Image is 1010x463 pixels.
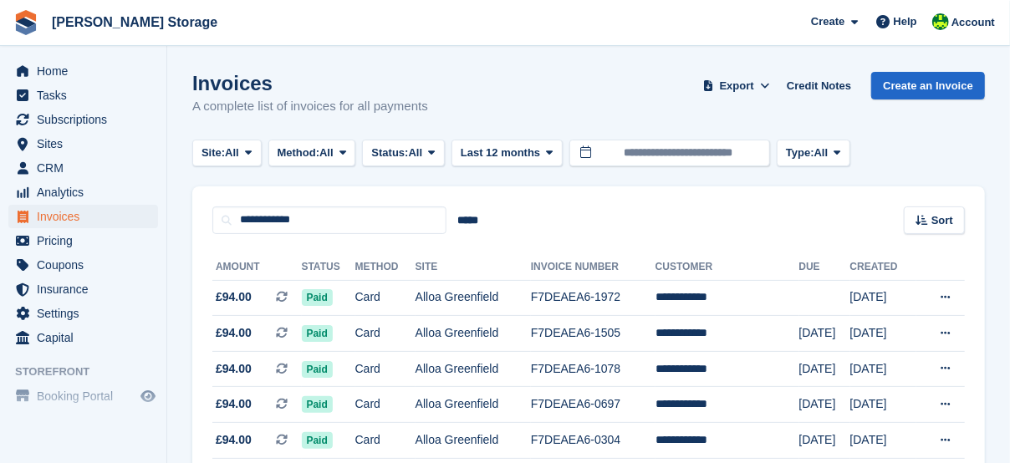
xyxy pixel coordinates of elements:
td: Card [355,280,416,316]
span: Capital [37,326,137,349]
a: menu [8,326,158,349]
a: menu [8,59,158,83]
span: Status: [371,145,408,161]
button: Method: All [268,140,356,167]
a: menu [8,181,158,204]
span: Tasks [37,84,137,107]
th: Amount [212,254,302,281]
span: Paid [302,432,333,449]
th: Customer [655,254,799,281]
td: Card [355,316,416,352]
img: Claire Wilson [932,13,949,30]
a: menu [8,205,158,228]
span: Export [720,78,754,94]
span: Help [894,13,917,30]
span: Paid [302,361,333,378]
span: Invoices [37,205,137,228]
span: All [225,145,239,161]
span: £94.00 [216,395,252,413]
button: Type: All [777,140,850,167]
td: [DATE] [850,351,916,387]
a: menu [8,229,158,252]
span: Paid [302,396,333,413]
a: menu [8,84,158,107]
td: [DATE] [850,423,916,459]
a: menu [8,253,158,277]
td: [DATE] [799,316,850,352]
td: [DATE] [850,387,916,423]
a: Credit Notes [780,72,858,99]
button: Status: All [362,140,444,167]
img: stora-icon-8386f47178a22dfd0bd8f6a31ec36ba5ce8667c1dd55bd0f319d3a0aa187defe.svg [13,10,38,35]
th: Due [799,254,850,281]
span: Method: [278,145,320,161]
td: Alloa Greenfield [416,316,531,352]
td: [DATE] [850,280,916,316]
td: Card [355,351,416,387]
span: Storefront [15,364,166,380]
span: All [814,145,829,161]
td: F7DEAEA6-0304 [531,423,655,459]
span: Booking Portal [37,384,137,408]
th: Invoice Number [531,254,655,281]
span: £94.00 [216,431,252,449]
th: Created [850,254,916,281]
span: CRM [37,156,137,180]
span: Create [811,13,844,30]
span: Paid [302,325,333,342]
span: £94.00 [216,324,252,342]
a: menu [8,384,158,408]
span: Home [37,59,137,83]
a: menu [8,302,158,325]
a: Preview store [138,386,158,406]
td: F7DEAEA6-1505 [531,316,655,352]
td: Alloa Greenfield [416,280,531,316]
span: Analytics [37,181,137,204]
td: [DATE] [799,351,850,387]
th: Method [355,254,416,281]
span: Type: [786,145,814,161]
td: Card [355,423,416,459]
a: menu [8,156,158,180]
td: [DATE] [799,387,850,423]
td: Alloa Greenfield [416,351,531,387]
span: £94.00 [216,288,252,306]
th: Status [302,254,355,281]
span: Paid [302,289,333,306]
a: Create an Invoice [871,72,985,99]
span: Last 12 months [461,145,540,161]
span: All [409,145,423,161]
a: menu [8,108,158,131]
span: Sites [37,132,137,155]
a: menu [8,277,158,301]
span: All [319,145,334,161]
td: [DATE] [850,316,916,352]
td: Alloa Greenfield [416,387,531,423]
td: F7DEAEA6-1972 [531,280,655,316]
span: Settings [37,302,137,325]
span: Insurance [37,277,137,301]
span: £94.00 [216,360,252,378]
td: F7DEAEA6-0697 [531,387,655,423]
button: Export [700,72,773,99]
button: Site: All [192,140,262,167]
td: Card [355,387,416,423]
td: Alloa Greenfield [416,423,531,459]
th: Site [416,254,531,281]
span: Subscriptions [37,108,137,131]
td: [DATE] [799,423,850,459]
span: Pricing [37,229,137,252]
span: Site: [201,145,225,161]
h1: Invoices [192,72,428,94]
span: Sort [931,212,953,229]
button: Last 12 months [451,140,563,167]
a: [PERSON_NAME] Storage [45,8,224,36]
td: F7DEAEA6-1078 [531,351,655,387]
p: A complete list of invoices for all payments [192,97,428,116]
a: menu [8,132,158,155]
span: Account [951,14,995,31]
span: Coupons [37,253,137,277]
